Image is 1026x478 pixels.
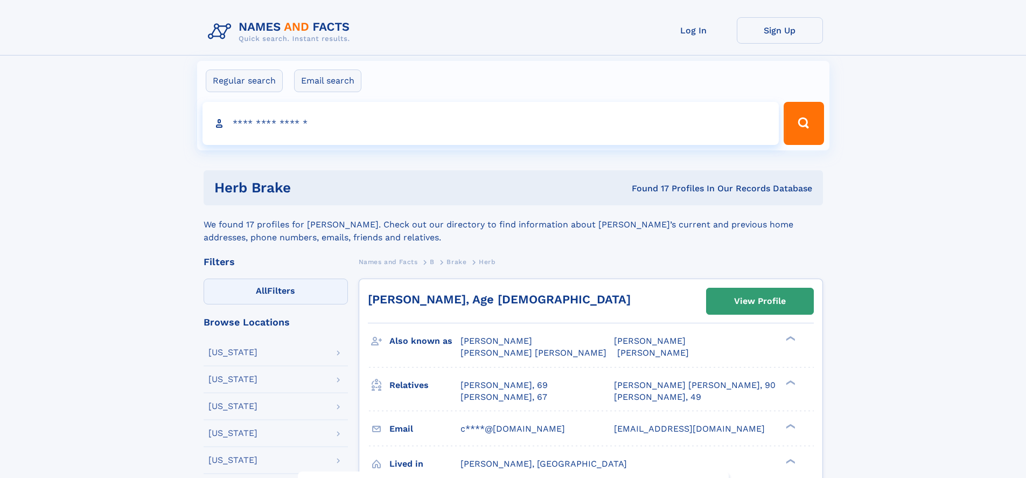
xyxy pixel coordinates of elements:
[430,258,435,266] span: B
[203,102,779,145] input: search input
[389,455,460,473] h3: Lived in
[389,420,460,438] h3: Email
[368,293,631,306] a: [PERSON_NAME], Age [DEMOGRAPHIC_DATA]
[208,375,257,384] div: [US_STATE]
[614,379,776,391] a: [PERSON_NAME] [PERSON_NAME], 90
[460,336,532,346] span: [PERSON_NAME]
[783,458,796,465] div: ❯
[707,288,813,314] a: View Profile
[651,17,737,44] a: Log In
[614,336,686,346] span: [PERSON_NAME]
[783,422,796,429] div: ❯
[430,255,435,268] a: B
[389,376,460,394] h3: Relatives
[214,181,462,195] h1: herb brake
[389,332,460,350] h3: Also known as
[614,391,701,403] a: [PERSON_NAME], 49
[737,17,823,44] a: Sign Up
[460,348,606,358] span: [PERSON_NAME] [PERSON_NAME]
[204,205,823,244] div: We found 17 profiles for [PERSON_NAME]. Check out our directory to find information about [PERSON...
[734,289,786,314] div: View Profile
[204,17,359,46] img: Logo Names and Facts
[359,255,418,268] a: Names and Facts
[460,379,548,391] a: [PERSON_NAME], 69
[460,391,547,403] a: [PERSON_NAME], 67
[614,424,765,434] span: [EMAIL_ADDRESS][DOMAIN_NAME]
[460,459,627,469] span: [PERSON_NAME], [GEOGRAPHIC_DATA]
[208,348,257,357] div: [US_STATE]
[208,456,257,465] div: [US_STATE]
[206,70,283,92] label: Regular search
[783,335,796,342] div: ❯
[204,317,348,327] div: Browse Locations
[446,255,466,268] a: Brake
[204,257,348,267] div: Filters
[479,258,495,266] span: Herb
[256,286,267,296] span: All
[461,183,812,195] div: Found 17 Profiles In Our Records Database
[617,348,689,358] span: [PERSON_NAME]
[294,70,361,92] label: Email search
[208,429,257,438] div: [US_STATE]
[446,258,466,266] span: Brake
[784,102,823,145] button: Search Button
[204,279,348,304] label: Filters
[783,379,796,386] div: ❯
[208,402,257,411] div: [US_STATE]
